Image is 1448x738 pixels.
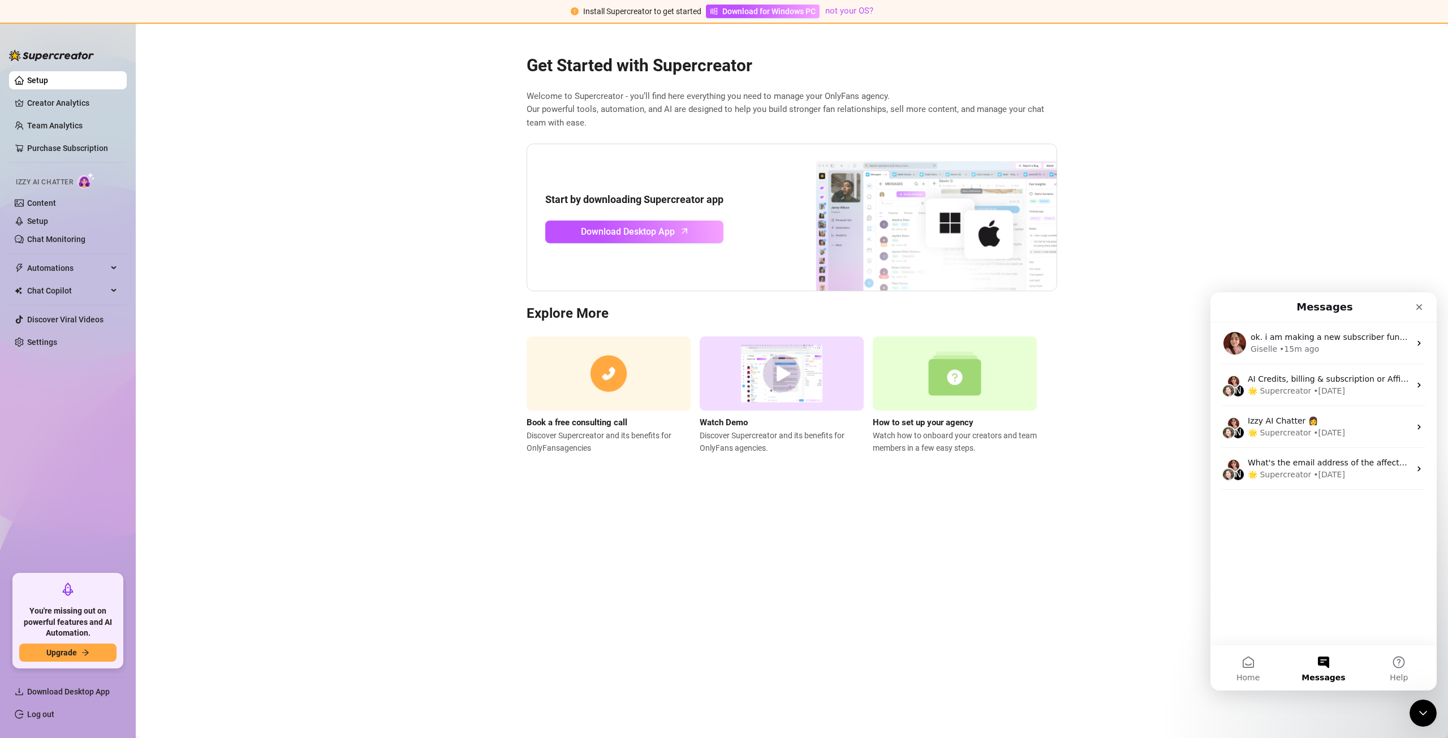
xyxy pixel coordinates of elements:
h3: Explore More [527,305,1057,323]
span: Automations [27,259,107,277]
strong: Watch Demo [700,417,748,428]
a: Book a free consulting callDiscover Supercreator and its benefits for OnlyFansagencies [527,336,691,454]
a: Log out [27,710,54,719]
span: Discover Supercreator and its benefits for OnlyFans agencies [527,429,691,454]
iframe: Intercom live chat [1410,700,1437,727]
div: • 15m ago [69,51,109,63]
span: thunderbolt [15,264,24,273]
span: Chat Copilot [27,282,107,300]
a: Watch DemoDiscover Supercreator and its benefits for OnlyFans agencies. [700,336,864,454]
strong: Book a free consulting call [527,417,627,428]
div: • [DATE] [103,93,135,105]
h2: Get Started with Supercreator [527,55,1057,76]
button: Messages [75,353,150,398]
a: Download Desktop Apparrow-up [545,221,723,243]
span: exclamation-circle [571,7,579,15]
img: Giselle avatar [16,83,30,96]
span: Download Desktop App [27,687,110,696]
span: You're missing out on powerful features and AI Automation. [19,606,117,639]
button: Help [151,353,226,398]
a: Creator Analytics [27,94,118,112]
img: Ella avatar [11,175,25,189]
span: Messages [91,381,135,389]
img: setup agency guide [873,336,1037,411]
a: Purchase Subscription [27,139,118,157]
img: logo-BBDzfeDw.svg [9,50,94,61]
a: Content [27,198,56,208]
strong: How to set up your agency [873,417,973,428]
img: Ella avatar [11,133,25,147]
div: 🌟 Supercreator [37,93,101,105]
img: Giselle avatar [16,124,30,138]
div: N [21,133,35,147]
span: Watch how to onboard your creators and team members in a few easy steps. [873,429,1037,454]
div: N [21,92,35,105]
span: Izzy AI Chatter 👩 [37,124,107,133]
img: download app [774,144,1057,291]
button: Upgradearrow-right [19,644,117,662]
a: not your OS? [825,6,873,16]
a: Download for Windows PC [706,5,820,18]
div: 🌟 Supercreator [37,135,101,146]
span: Home [26,381,49,389]
strong: Start by downloading Supercreator app [545,193,723,205]
img: Giselle avatar [16,166,30,180]
span: arrow-up [678,225,691,238]
span: Download Desktop App [581,225,675,239]
span: Install Supercreator to get started [583,7,701,16]
span: Download for Windows PC [722,5,816,18]
span: download [15,687,24,696]
span: Upgrade [46,648,77,657]
a: How to set up your agencyWatch how to onboard your creators and team members in a few easy steps. [873,336,1037,454]
div: • [DATE] [103,135,135,146]
div: Giselle [40,51,67,63]
span: Help [179,381,197,389]
img: consulting call [527,336,691,411]
span: Welcome to Supercreator - you’ll find here everything you need to manage your OnlyFans agency. Ou... [527,90,1057,130]
div: • [DATE] [103,176,135,188]
img: Ella avatar [11,92,25,105]
span: windows [710,7,718,15]
div: 🌟 Supercreator [37,176,101,188]
span: ok. i am making a new subscriber funnel. using the message flow. just for starters i have a coupl... [40,40,1095,49]
span: Izzy AI Chatter [16,177,73,188]
a: Chat Monitoring [27,235,85,244]
span: What's the email address of the affected person? If this issue involves someone from your team, p... [37,166,860,175]
span: Discover Supercreator and its benefits for OnlyFans agencies. [700,429,864,454]
a: Discover Viral Videos [27,315,104,324]
a: Setup [27,217,48,226]
iframe: Intercom live chat [1210,292,1437,690]
span: arrow-right [81,649,89,657]
span: AI Credits, billing & subscription or Affiliate Program 💵 [37,82,256,91]
img: Chat Copilot [15,287,22,295]
a: Settings [27,338,57,347]
a: Setup [27,76,48,85]
span: rocket [61,582,75,596]
div: N [21,175,35,189]
a: Team Analytics [27,121,83,130]
img: supercreator demo [700,336,864,411]
img: AI Chatter [77,172,95,189]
